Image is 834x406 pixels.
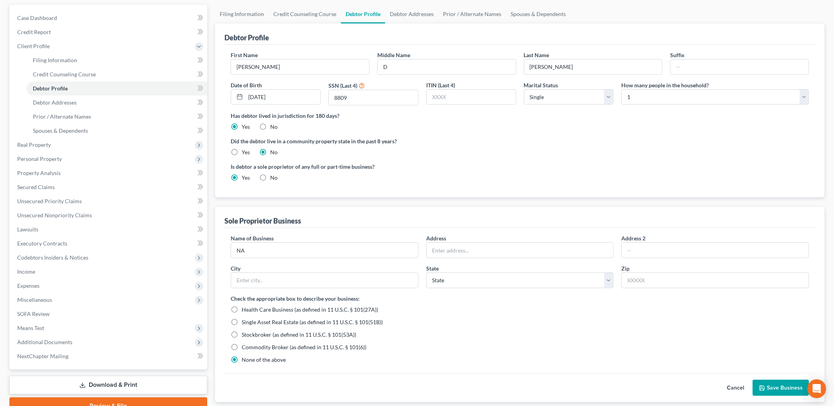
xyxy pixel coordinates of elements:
[231,162,516,171] label: Is debtor a sole proprietor of any full or part-time business?
[231,235,274,242] span: Name of Business
[11,11,207,25] a: Case Dashboard
[17,29,51,35] span: Credit Report
[242,148,250,156] label: Yes
[621,264,630,272] label: Zip
[524,81,558,89] label: Marital Status
[242,331,356,338] span: Stockbroker (as defined in 11 U.S.C. § 101(53A))
[17,43,50,49] span: Client Profile
[231,137,809,145] label: Did the debtor live in a community property state in the past 8 years?
[621,81,709,89] label: How many people in the household?
[11,208,207,222] a: Unsecured Nonpriority Claims
[17,240,67,247] span: Executory Contracts
[524,60,662,74] input: --
[231,273,418,288] input: Enter city..
[17,14,57,21] span: Case Dashboard
[17,282,39,289] span: Expenses
[17,353,68,359] span: NextChapter Mailing
[378,60,516,74] input: M.I
[231,81,262,89] label: Date of Birth
[224,216,301,226] div: Sole Proprietor Business
[426,81,455,89] label: ITIN (Last 4)
[9,376,207,394] a: Download & Print
[231,264,240,272] label: City
[807,379,826,398] div: Open Intercom Messenger
[246,90,320,105] input: MM/DD/YYYY
[33,127,88,134] span: Spouses & Dependents
[11,222,207,236] a: Lawsuits
[621,272,809,288] input: XXXXX
[11,194,207,208] a: Unsecured Priority Claims
[621,234,646,242] label: Address 2
[17,170,61,176] span: Property Analysis
[270,123,278,131] label: No
[242,123,250,131] label: Yes
[17,184,55,190] span: Secured Claims
[11,349,207,363] a: NextChapter Mailing
[17,339,72,345] span: Additional Documents
[242,344,366,350] span: Commodity Broker (as defined in 11 U.S.C. § 101(6))
[426,264,439,272] label: State
[27,110,207,124] a: Prior / Alternate Names
[622,243,809,258] input: --
[231,112,809,120] label: Has debtor lived in jurisdiction for 180 days?
[671,60,809,74] input: --
[33,71,96,78] span: Credit Counseling Course
[231,243,418,258] input: Enter name...
[11,180,207,194] a: Secured Claims
[17,268,35,275] span: Income
[17,226,38,233] span: Lawsuits
[17,155,62,162] span: Personal Property
[27,53,207,67] a: Filing Information
[270,174,278,182] label: No
[33,99,77,106] span: Debtor Addresses
[27,67,207,81] a: Credit Counseling Course
[11,307,207,321] a: SOFA Review
[438,5,506,23] a: Prior / Alternate Names
[231,294,360,303] label: Check the appropriate box to describe your business:
[385,5,438,23] a: Debtor Addresses
[753,380,809,396] button: Save Business
[215,5,269,23] a: Filing Information
[17,141,51,148] span: Real Property
[27,124,207,138] a: Spouses & Dependents
[242,319,383,325] span: Single Asset Real Estate (as defined in 11 U.S.C. § 101(51B))
[231,60,369,74] input: --
[670,51,685,59] label: Suffix
[27,81,207,96] a: Debtor Profile
[27,96,207,110] a: Debtor Addresses
[224,33,269,42] div: Debtor Profile
[17,310,50,317] span: SOFA Review
[506,5,570,23] a: Spouses & Dependents
[329,90,418,105] input: XXXX
[270,148,278,156] label: No
[11,166,207,180] a: Property Analysis
[718,380,753,396] button: Cancel
[231,51,258,59] label: First Name
[524,51,549,59] label: Last Name
[328,81,357,90] label: SSN (Last 4)
[17,254,88,261] span: Codebtors Insiders & Notices
[17,212,92,218] span: Unsecured Nonpriority Claims
[17,296,52,303] span: Miscellaneous
[33,113,91,120] span: Prior / Alternate Names
[33,85,68,92] span: Debtor Profile
[269,5,341,23] a: Credit Counseling Course
[341,5,385,23] a: Debtor Profile
[242,356,286,363] span: None of the above
[11,236,207,251] a: Executory Contracts
[242,174,250,182] label: Yes
[33,57,77,63] span: Filing Information
[17,325,44,331] span: Means Test
[17,198,82,204] span: Unsecured Priority Claims
[426,234,446,242] label: Address
[427,90,516,105] input: XXXX
[377,51,410,59] label: Middle Name
[427,243,613,258] input: Enter address...
[242,306,378,313] span: Health Care Business (as defined in 11 U.S.C. § 101(27A))
[11,25,207,39] a: Credit Report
